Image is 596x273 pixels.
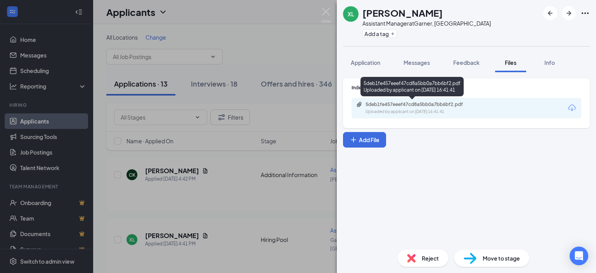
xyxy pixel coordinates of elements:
[356,101,362,108] svg: Paperclip
[348,10,354,18] div: XL
[505,59,516,66] span: Files
[564,9,573,18] svg: ArrowRight
[422,254,439,263] span: Reject
[362,19,491,27] div: Assistant Manager at Garner, [GEOGRAPHIC_DATA]
[483,254,520,263] span: Move to stage
[570,247,588,265] div: Open Intercom Messenger
[362,30,397,38] button: PlusAdd a tag
[404,59,430,66] span: Messages
[567,103,577,113] svg: Download
[546,9,555,18] svg: ArrowLeftNew
[544,59,555,66] span: Info
[352,84,581,91] div: Indeed Resume
[351,59,380,66] span: Application
[360,77,464,96] div: 5deb1fe457eeef47cd8a5bb0a7bb6bf2.pdf Uploaded by applicant on [DATE] 16:41:41
[366,101,474,108] div: 5deb1fe457eeef47cd8a5bb0a7bb6bf2.pdf
[543,6,557,20] button: ArrowLeftNew
[343,132,386,148] button: Add FilePlus
[366,109,482,115] div: Uploaded by applicant on [DATE] 16:41:41
[362,6,443,19] h1: [PERSON_NAME]
[390,31,395,36] svg: Plus
[580,9,590,18] svg: Ellipses
[453,59,480,66] span: Feedback
[562,6,576,20] button: ArrowRight
[356,101,482,115] a: Paperclip5deb1fe457eeef47cd8a5bb0a7bb6bf2.pdfUploaded by applicant on [DATE] 16:41:41
[350,136,357,144] svg: Plus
